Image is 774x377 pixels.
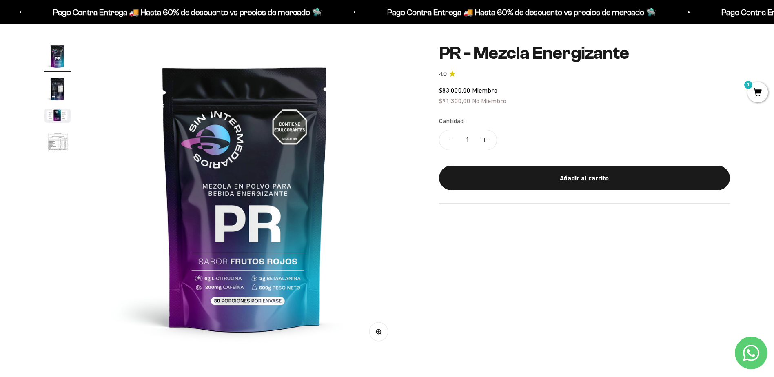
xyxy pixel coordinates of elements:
[439,130,463,150] button: Reducir cantidad
[439,86,470,94] span: $83.000,00
[386,6,655,19] p: Pago Contra Entrega 🚚 Hasta 60% de descuento vs precios de mercado 🛸
[439,166,730,190] button: Añadir al carrito
[439,116,465,126] label: Cantidad:
[52,6,321,19] p: Pago Contra Entrega 🚚 Hasta 60% de descuento vs precios de mercado 🛸
[439,70,730,79] a: 4.04.0 de 5.0 estrellas
[10,51,169,66] div: No entendí el modelo de membresía
[439,70,447,79] span: 4.0
[133,154,168,168] span: Enviar
[44,43,71,72] button: Ir al artículo 1
[455,173,714,184] div: Añadir al carrito
[10,102,169,116] div: Buscaba un producto agotado
[10,84,169,99] div: Dudas sobre la calidad/origen del suplemento
[472,97,506,104] span: No Miembro
[743,80,753,90] mark: 1
[439,97,470,104] span: $91.300,00
[472,86,497,94] span: Miembro
[44,43,71,69] img: PR - Mezcla Energizante
[473,130,497,150] button: Aumentar cantidad
[10,13,169,44] p: ¿Cuál de estas razones fue la principal por la que no completaste tu compra de suplementos [DATE]?
[747,89,768,98] a: 1
[44,76,71,104] button: Ir al artículo 2
[28,135,168,149] input: Otra (por favor especifica)
[44,76,71,102] img: PR - Mezcla Energizante
[132,154,169,168] button: EnviarCerrar
[10,68,169,82] div: El precio (con/sin membresía) es alto
[439,43,730,63] h1: PR - Mezcla Energizante
[90,43,400,353] img: PR - Mezcla Energizante
[10,118,169,133] div: Problemas técnicos/pago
